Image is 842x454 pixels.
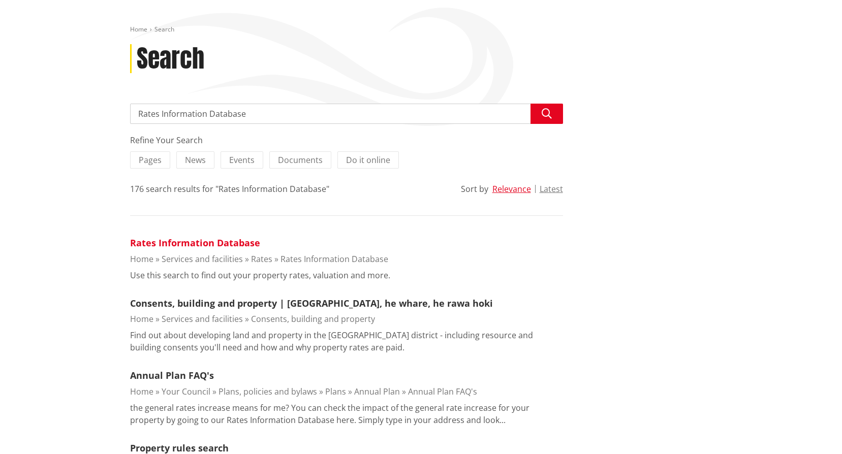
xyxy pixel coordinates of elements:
[461,183,488,195] div: Sort by
[130,104,563,124] input: Search input
[130,313,153,325] a: Home
[346,154,390,166] span: Do it online
[130,25,147,34] a: Home
[280,253,388,265] a: Rates Information Database
[130,237,260,249] a: Rates Information Database
[130,442,229,454] a: Property rules search
[137,44,204,74] h1: Search
[154,25,174,34] span: Search
[130,183,329,195] div: 176 search results for "Rates Information Database"
[139,154,162,166] span: Pages
[540,184,563,193] button: Latest
[492,184,531,193] button: Relevance
[185,154,206,166] span: News
[795,411,832,448] iframe: Messenger Launcher
[130,25,712,34] nav: breadcrumb
[130,369,214,381] a: Annual Plan FAQ's
[162,386,210,397] a: Your Council
[229,154,255,166] span: Events
[130,297,493,309] a: Consents, building and property | [GEOGRAPHIC_DATA], he whare, he rawa hoki
[251,253,272,265] a: Rates
[130,402,563,426] p: the general rates increase means for me? You can check the impact of the general rate increase fo...
[130,134,563,146] div: Refine Your Search
[130,329,563,353] p: Find out about developing land and property in the [GEOGRAPHIC_DATA] district - including resourc...
[219,386,317,397] a: Plans, policies and bylaws
[162,313,243,325] a: Services and facilities
[130,269,390,281] p: Use this search to find out your property rates, valuation and more.
[325,386,346,397] a: Plans
[162,253,243,265] a: Services and facilities
[354,386,400,397] a: Annual Plan
[130,386,153,397] a: Home
[278,154,323,166] span: Documents
[408,386,477,397] a: Annual Plan FAQ's
[130,253,153,265] a: Home
[251,313,375,325] a: Consents, building and property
